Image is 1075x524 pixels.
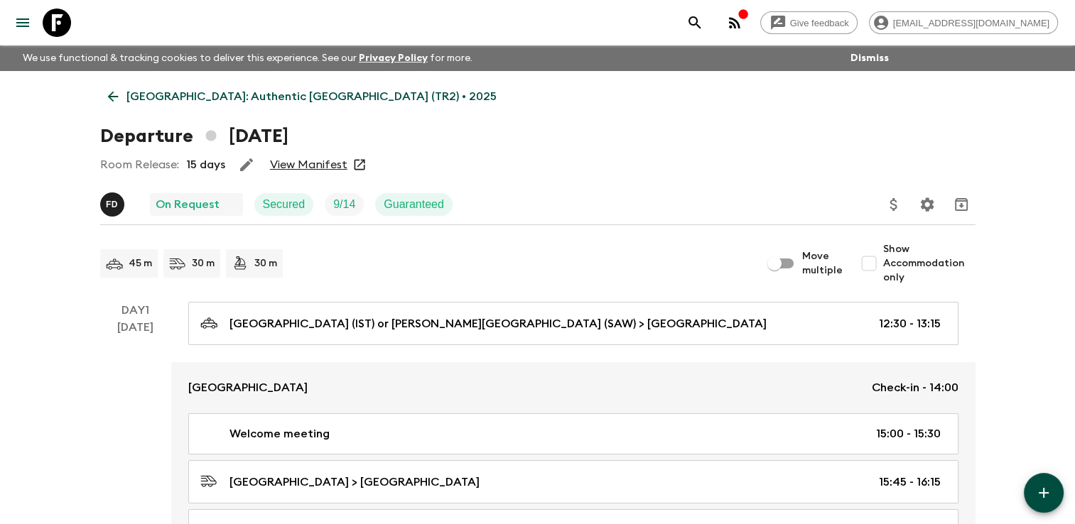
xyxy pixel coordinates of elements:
[384,196,444,213] p: Guaranteed
[802,249,843,278] span: Move multiple
[186,156,225,173] p: 15 days
[100,192,127,217] button: FD
[171,362,976,413] a: [GEOGRAPHIC_DATA]Check-in - 14:00
[872,379,958,396] p: Check-in - 14:00
[879,474,941,491] p: 15:45 - 16:15
[129,256,152,271] p: 45 m
[188,460,958,503] a: [GEOGRAPHIC_DATA] > [GEOGRAPHIC_DATA]15:45 - 16:15
[100,122,288,151] h1: Departure [DATE]
[254,256,277,271] p: 30 m
[188,413,958,454] a: Welcome meeting15:00 - 15:30
[156,196,220,213] p: On Request
[106,199,118,210] p: F D
[333,196,355,213] p: 9 / 14
[188,302,958,345] a: [GEOGRAPHIC_DATA] (IST) or [PERSON_NAME][GEOGRAPHIC_DATA] (SAW) > [GEOGRAPHIC_DATA]12:30 - 13:15
[913,190,941,219] button: Settings
[100,156,179,173] p: Room Release:
[229,315,767,332] p: [GEOGRAPHIC_DATA] (IST) or [PERSON_NAME][GEOGRAPHIC_DATA] (SAW) > [GEOGRAPHIC_DATA]
[869,11,1058,34] div: [EMAIL_ADDRESS][DOMAIN_NAME]
[880,190,908,219] button: Update Price, Early Bird Discount and Costs
[100,302,171,319] p: Day 1
[876,425,941,442] p: 15:00 - 15:30
[270,158,347,172] a: View Manifest
[263,196,306,213] p: Secured
[847,48,892,68] button: Dismiss
[681,9,709,37] button: search adventures
[229,474,480,491] p: [GEOGRAPHIC_DATA] > [GEOGRAPHIC_DATA]
[782,18,857,28] span: Give feedback
[192,256,215,271] p: 30 m
[760,11,858,34] a: Give feedback
[883,242,976,285] span: Show Accommodation only
[254,193,314,216] div: Secured
[359,53,428,63] a: Privacy Policy
[188,379,308,396] p: [GEOGRAPHIC_DATA]
[126,88,497,105] p: [GEOGRAPHIC_DATA]: Authentic [GEOGRAPHIC_DATA] (TR2) • 2025
[879,315,941,332] p: 12:30 - 13:15
[100,197,127,208] span: Fatih Develi
[9,9,37,37] button: menu
[100,82,504,111] a: [GEOGRAPHIC_DATA]: Authentic [GEOGRAPHIC_DATA] (TR2) • 2025
[229,425,330,442] p: Welcome meeting
[325,193,364,216] div: Trip Fill
[885,18,1057,28] span: [EMAIL_ADDRESS][DOMAIN_NAME]
[947,190,976,219] button: Archive (Completed, Cancelled or Unsynced Departures only)
[17,45,478,71] p: We use functional & tracking cookies to deliver this experience. See our for more.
